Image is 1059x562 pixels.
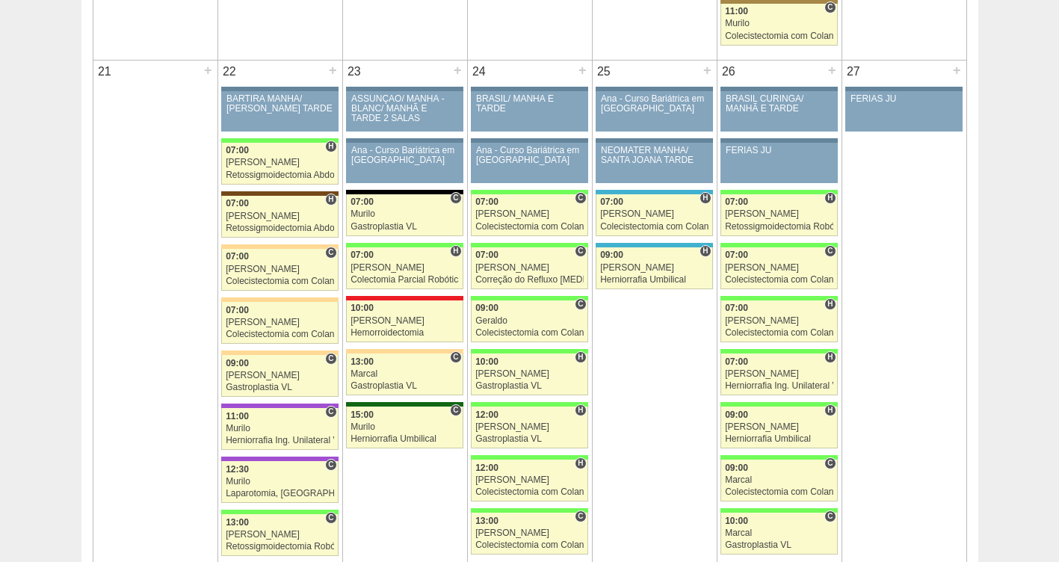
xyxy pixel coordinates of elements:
div: Key: Brasil [720,296,837,300]
div: Gastroplastia VL [475,434,584,444]
div: Key: Brasil [720,508,837,513]
span: Hospital [575,351,586,363]
div: BRASIL CURINGA/ MANHÃ E TARDE [726,94,833,114]
span: Hospital [824,404,836,416]
div: Key: IFOR [221,457,338,461]
div: Ana - Curso Bariátrica em [GEOGRAPHIC_DATA] [601,94,708,114]
div: ASSUNÇÃO/ MANHÃ -BLANC/ MANHÃ E TARDE 2 SALAS [351,94,458,124]
a: BRASIL CURINGA/ MANHÃ E TARDE [720,91,837,132]
div: BRASIL/ MANHÃ E TARDE [476,94,583,114]
div: Key: Aviso [346,87,463,91]
div: Murilo [725,19,833,28]
div: + [576,61,589,80]
span: Consultório [325,353,336,365]
span: 13:00 [475,516,498,526]
span: 10:00 [475,356,498,367]
div: Gastroplastia VL [226,383,334,392]
a: H 12:00 [PERSON_NAME] Colecistectomia com Colangiografia VL [471,460,587,501]
div: [PERSON_NAME] [475,263,584,273]
div: Key: Aviso [346,138,463,143]
div: Colecistectomia com Colangiografia VL [475,222,584,232]
a: 07:00 [PERSON_NAME] Colecistectomia com Colangiografia VL [221,302,338,344]
div: Key: Brasil [471,190,587,194]
div: 24 [468,61,491,83]
div: Murilo [351,422,459,432]
div: Key: Santa Maria [346,402,463,407]
div: Key: Assunção [346,296,463,300]
div: + [327,61,339,80]
div: Key: IFOR [221,404,338,408]
div: [PERSON_NAME] [725,316,833,326]
div: [PERSON_NAME] [226,318,334,327]
span: Consultório [575,510,586,522]
a: BARTIRA MANHÃ/ [PERSON_NAME] TARDE [221,91,338,132]
a: Ana - Curso Bariátrica em [GEOGRAPHIC_DATA] [346,143,463,183]
div: Key: Aviso [596,138,712,143]
span: Consultório [824,1,836,13]
div: Herniorrafia Umbilical [600,275,708,285]
a: C 09:00 Geraldo Colecistectomia com Colangiografia VL [471,300,587,342]
div: Herniorrafia Umbilical [725,434,833,444]
div: Colecistectomia com Colangiografia VL [600,222,708,232]
div: FERIAS JU [726,146,833,155]
div: Key: Brasil [471,296,587,300]
div: Gastroplastia VL [351,381,459,391]
div: Ana - Curso Bariátrica em [GEOGRAPHIC_DATA] [351,146,458,165]
div: Marcal [725,475,833,485]
span: Consultório [824,245,836,257]
span: 07:00 [351,250,374,260]
span: 10:00 [351,303,374,313]
div: Key: Aviso [596,87,712,91]
div: Key: Bartira [346,349,463,353]
div: [PERSON_NAME] [725,422,833,432]
div: Colecistectomia com Colangiografia VL [226,277,334,286]
span: Hospital [700,245,711,257]
div: Herniorrafia Ing. Unilateral VL [725,381,833,391]
span: 12:00 [475,410,498,420]
div: Colecistectomia com Colangiografia VL [226,330,334,339]
a: C 13:00 Marcal Gastroplastia VL [346,353,463,395]
a: FERIAS JU [720,143,837,183]
span: Hospital [325,194,336,206]
div: [PERSON_NAME] [725,263,833,273]
div: Marcal [725,528,833,538]
div: Key: Aviso [720,138,837,143]
div: Colecistectomia com Colangiografia VL [725,31,833,41]
div: + [202,61,214,80]
a: C 11:00 Murilo Herniorrafia Ing. Unilateral VL [221,408,338,450]
div: Key: Brasil [471,349,587,353]
a: H 07:00 [PERSON_NAME] Colectomia Parcial Robótica [346,247,463,289]
div: [PERSON_NAME] [475,528,584,538]
div: FERIAS JU [850,94,957,104]
span: 07:00 [475,250,498,260]
div: Key: Brasil [221,510,338,514]
div: Key: Brasil [221,138,338,143]
span: 09:00 [725,463,748,473]
span: Consultório [575,298,586,310]
a: NEOMATER MANHÃ/ SANTA JOANA TARDE [596,143,712,183]
div: Marcal [351,369,459,379]
div: Murilo [226,424,334,433]
span: 07:00 [226,251,249,262]
span: 11:00 [226,411,249,421]
div: Key: Brasil [720,455,837,460]
div: BARTIRA MANHÃ/ [PERSON_NAME] TARDE [226,94,333,114]
div: [PERSON_NAME] [226,530,334,540]
div: [PERSON_NAME] [226,158,334,167]
a: H 07:00 [PERSON_NAME] Herniorrafia Ing. Unilateral VL [720,353,837,395]
span: Hospital [575,457,586,469]
div: Key: Brasil [346,243,463,247]
div: [PERSON_NAME] [226,371,334,380]
a: ASSUNÇÃO/ MANHÃ -BLANC/ MANHÃ E TARDE 2 SALAS [346,91,463,132]
div: Colecistectomia com Colangiografia VL [475,487,584,497]
div: Herniorrafia Umbilical [351,434,459,444]
span: 07:00 [475,197,498,207]
a: C 11:00 Murilo Colecistectomia com Colangiografia VL [720,4,837,46]
div: Key: Brasil [720,243,837,247]
span: 09:00 [725,410,748,420]
a: C 09:00 [PERSON_NAME] Gastroplastia VL [221,355,338,397]
div: [PERSON_NAME] [475,475,584,485]
span: Consultório [325,512,336,524]
div: [PERSON_NAME] [226,211,334,221]
div: Key: Bartira [221,351,338,355]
